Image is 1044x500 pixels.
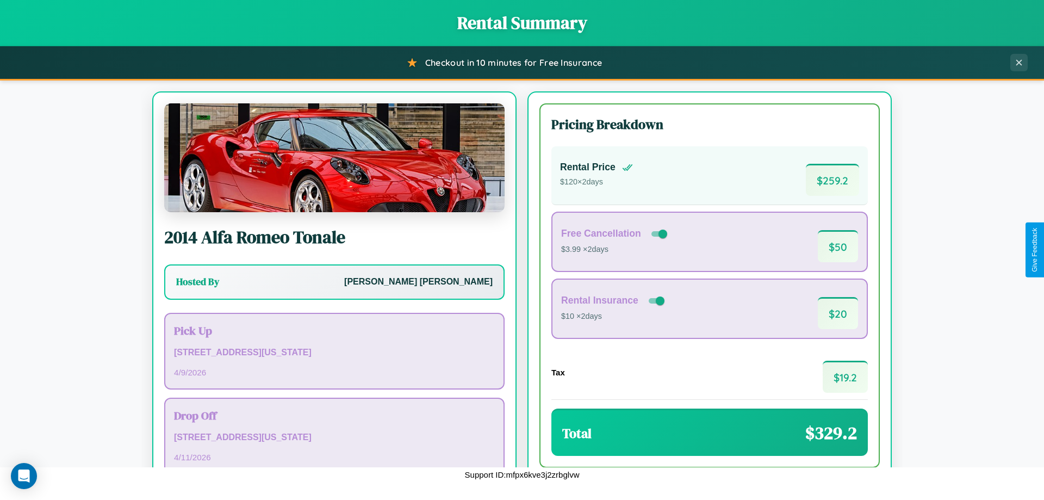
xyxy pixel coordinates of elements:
[561,228,641,239] h4: Free Cancellation
[465,467,580,482] p: Support ID: mfpx6kve3j2zrbglvw
[174,408,495,423] h3: Drop Off
[174,365,495,380] p: 4 / 9 / 2026
[174,450,495,465] p: 4 / 11 / 2026
[174,345,495,361] p: [STREET_ADDRESS][US_STATE]
[425,57,602,68] span: Checkout in 10 minutes for Free Insurance
[805,421,857,445] span: $ 329.2
[562,424,592,442] h3: Total
[164,225,505,249] h2: 2014 Alfa Romeo Tonale
[561,295,638,306] h4: Rental Insurance
[818,297,858,329] span: $ 20
[551,368,565,377] h4: Tax
[806,164,859,196] span: $ 259.2
[1031,228,1039,272] div: Give Feedback
[551,115,868,133] h3: Pricing Breakdown
[818,230,858,262] span: $ 50
[344,274,493,290] p: [PERSON_NAME] [PERSON_NAME]
[11,463,37,489] div: Open Intercom Messenger
[560,162,616,173] h4: Rental Price
[174,323,495,338] h3: Pick Up
[174,430,495,446] p: [STREET_ADDRESS][US_STATE]
[561,243,669,257] p: $3.99 × 2 days
[823,361,868,393] span: $ 19.2
[164,103,505,212] img: Alfa Romeo Tonale
[560,175,633,189] p: $ 120 × 2 days
[176,275,219,288] h3: Hosted By
[561,310,667,324] p: $10 × 2 days
[11,11,1033,35] h1: Rental Summary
